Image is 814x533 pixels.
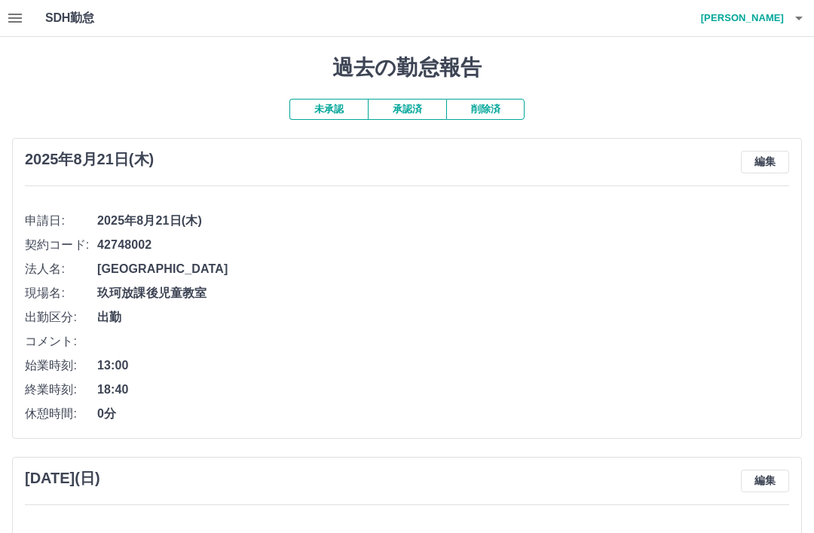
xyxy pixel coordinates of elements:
span: コメント: [25,332,97,351]
span: 玖珂放課後児童教室 [97,284,789,302]
button: 削除済 [446,99,525,120]
span: 始業時刻: [25,357,97,375]
span: 申請日: [25,212,97,230]
button: 未承認 [289,99,368,120]
h3: [DATE](日) [25,470,100,487]
h3: 2025年8月21日(木) [25,151,154,168]
button: 承認済 [368,99,446,120]
span: 現場名: [25,284,97,302]
span: 出勤区分: [25,308,97,326]
button: 編集 [741,470,789,492]
span: 18:40 [97,381,789,399]
span: 休憩時間: [25,405,97,423]
span: 2025年8月21日(木) [97,212,789,230]
button: 編集 [741,151,789,173]
span: 出勤 [97,308,789,326]
span: 42748002 [97,236,789,254]
span: 法人名: [25,260,97,278]
span: 0分 [97,405,789,423]
span: 終業時刻: [25,381,97,399]
span: 13:00 [97,357,789,375]
h1: 過去の勤怠報告 [12,55,802,81]
span: [GEOGRAPHIC_DATA] [97,260,789,278]
span: 契約コード: [25,236,97,254]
